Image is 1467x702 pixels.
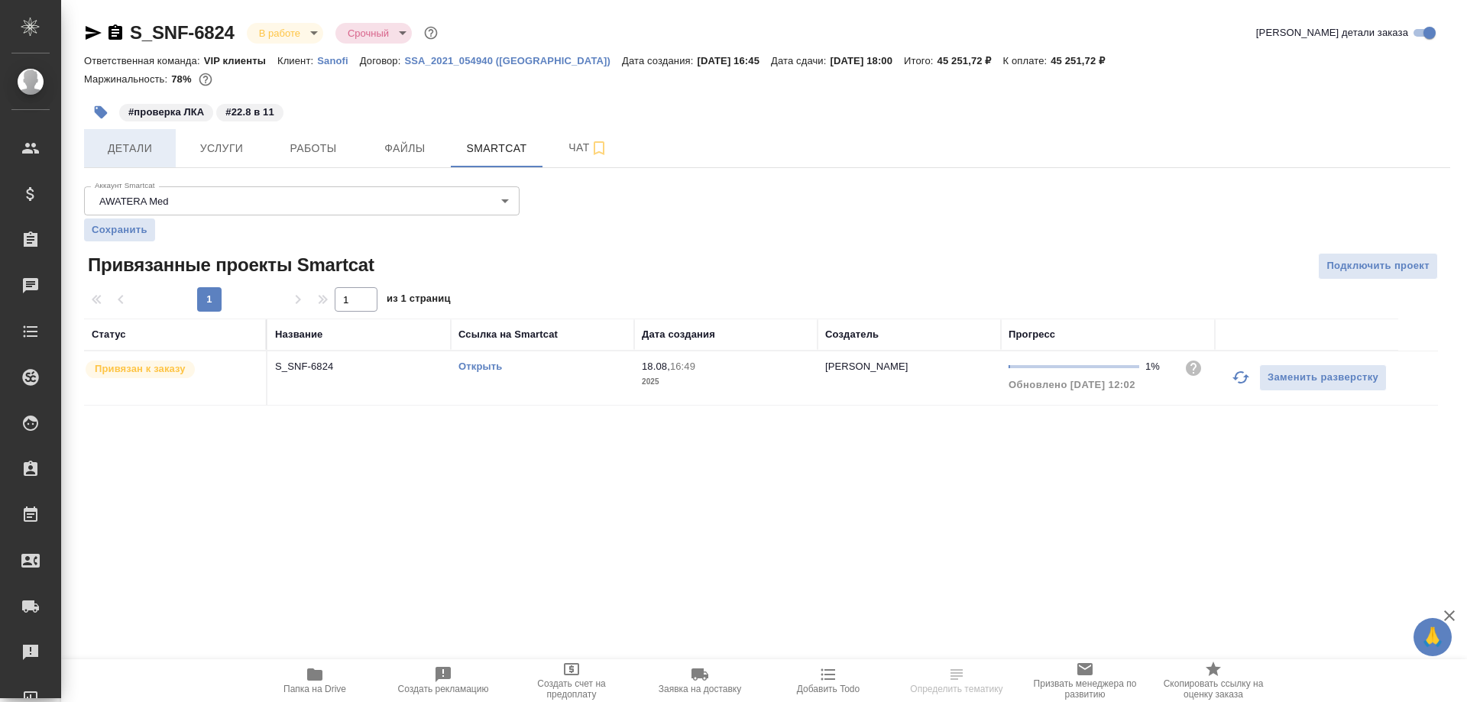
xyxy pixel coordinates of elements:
[1318,253,1438,280] button: Подключить проект
[771,55,830,66] p: Дата сдачи:
[910,684,1002,694] span: Определить тематику
[636,659,764,702] button: Заявка на доставку
[84,218,155,241] button: Сохранить
[1256,25,1408,40] span: [PERSON_NAME] детали заказа
[317,53,360,66] a: Sanofi
[84,95,118,129] button: Добавить тэг
[254,27,305,40] button: В работе
[421,23,441,43] button: Доп статусы указывают на важность/срочность заказа
[1414,618,1452,656] button: 🙏
[797,684,860,694] span: Добавить Todo
[1009,379,1135,390] span: Обновлено [DATE] 12:02
[1222,359,1259,396] button: Обновить прогресс
[904,55,937,66] p: Итого:
[92,222,147,238] span: Сохранить
[1021,659,1149,702] button: Призвать менеджера по развитию
[251,659,379,702] button: Папка на Drive
[128,105,204,120] p: #проверка ЛКА
[1030,678,1140,700] span: Призвать менеджера по развитию
[1259,364,1387,391] button: Заменить разверстку
[84,55,204,66] p: Ответственная команда:
[84,186,520,215] div: AWATERA Med
[398,684,489,694] span: Создать рекламацию
[938,55,1003,66] p: 45 251,72 ₽
[84,253,374,277] span: Привязанные проекты Smartcat
[277,55,317,66] p: Клиент:
[283,684,346,694] span: Папка на Drive
[460,139,533,158] span: Smartcat
[642,327,715,342] div: Дата создания
[458,361,502,372] a: Открыть
[404,55,622,66] p: SSA_2021_054940 ([GEOGRAPHIC_DATA])
[343,27,393,40] button: Срочный
[830,55,904,66] p: [DATE] 18:00
[93,139,167,158] span: Детали
[1149,659,1278,702] button: Скопировать ссылку на оценку заказа
[335,23,412,44] div: В работе
[171,73,195,85] p: 78%
[215,105,284,118] span: 22.8 в 11
[275,359,443,374] p: S_SNF-6824
[130,22,235,43] a: S_SNF-6824
[84,24,102,42] button: Скопировать ссылку для ЯМессенджера
[825,327,879,342] div: Создатель
[764,659,892,702] button: Добавить Todo
[697,55,771,66] p: [DATE] 16:45
[825,361,908,372] p: [PERSON_NAME]
[95,195,173,208] button: AWATERA Med
[317,55,360,66] p: Sanofi
[1145,359,1172,374] div: 1%
[892,659,1021,702] button: Определить тематику
[622,55,697,66] p: Дата создания:
[1051,55,1116,66] p: 45 251,72 ₽
[277,139,350,158] span: Работы
[642,374,810,390] p: 2025
[552,138,625,157] span: Чат
[225,105,274,120] p: #22.8 в 11
[92,327,126,342] div: Статус
[670,361,695,372] p: 16:49
[275,327,322,342] div: Название
[642,361,670,372] p: 18.08,
[185,139,258,158] span: Услуги
[517,678,627,700] span: Создать счет на предоплату
[1268,369,1378,387] span: Заменить разверстку
[247,23,323,44] div: В работе
[590,139,608,157] svg: Подписаться
[106,24,125,42] button: Скопировать ссылку
[387,290,451,312] span: из 1 страниц
[458,327,558,342] div: Ссылка на Smartcat
[659,684,741,694] span: Заявка на доставку
[379,659,507,702] button: Создать рекламацию
[95,361,186,377] p: Привязан к заказу
[84,73,171,85] p: Маржинальность:
[1420,621,1446,653] span: 🙏
[1158,678,1268,700] span: Скопировать ссылку на оценку заказа
[1326,257,1430,275] span: Подключить проект
[404,53,622,66] a: SSA_2021_054940 ([GEOGRAPHIC_DATA])
[507,659,636,702] button: Создать счет на предоплату
[1003,55,1051,66] p: К оплате:
[360,55,405,66] p: Договор:
[204,55,277,66] p: VIP клиенты
[118,105,215,118] span: проверка ЛКА
[1009,327,1055,342] div: Прогресс
[368,139,442,158] span: Файлы
[196,70,215,89] button: 8378.98 RUB;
